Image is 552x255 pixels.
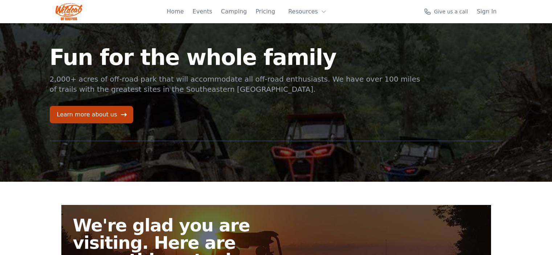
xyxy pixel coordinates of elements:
h1: Fun for the whole family [50,46,421,68]
a: Events [193,7,212,16]
a: Camping [221,7,247,16]
a: Pricing [255,7,275,16]
button: Resources [284,4,331,19]
a: Sign In [477,7,497,16]
a: Give us a call [424,8,468,15]
span: Give us a call [434,8,468,15]
p: 2,000+ acres of off-road park that will accommodate all off-road enthusiasts. We have over 100 mi... [50,74,421,94]
img: Wildcat Logo [56,3,83,20]
a: Home [167,7,184,16]
a: Learn more about us [50,106,133,123]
